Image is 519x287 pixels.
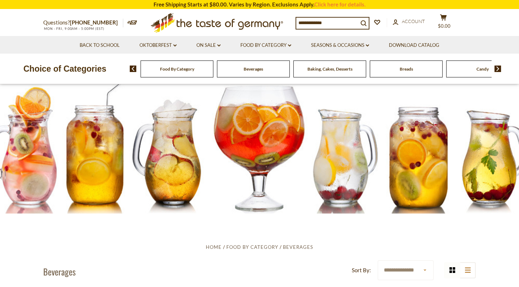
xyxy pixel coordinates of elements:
[70,19,118,26] a: [PHONE_NUMBER]
[476,66,489,72] a: Candy
[130,66,137,72] img: previous arrow
[244,66,263,72] a: Beverages
[432,14,454,32] button: $0.00
[314,1,365,8] a: Click here for details.
[226,244,278,250] a: Food By Category
[283,244,313,250] a: Beverages
[438,23,451,29] span: $0.00
[80,41,120,49] a: Back to School
[196,41,221,49] a: On Sale
[240,41,291,49] a: Food By Category
[400,66,413,72] a: Breads
[206,244,222,250] a: Home
[43,266,76,277] h1: Beverages
[43,27,105,31] span: MON - FRI, 9:00AM - 5:00PM (EST)
[139,41,177,49] a: Oktoberfest
[389,41,439,49] a: Download Catalog
[307,66,352,72] a: Baking, Cakes, Desserts
[393,18,425,26] a: Account
[43,18,123,27] p: Questions?
[160,66,194,72] a: Food By Category
[311,41,369,49] a: Seasons & Occasions
[494,66,501,72] img: next arrow
[352,266,371,275] label: Sort By:
[402,18,425,24] span: Account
